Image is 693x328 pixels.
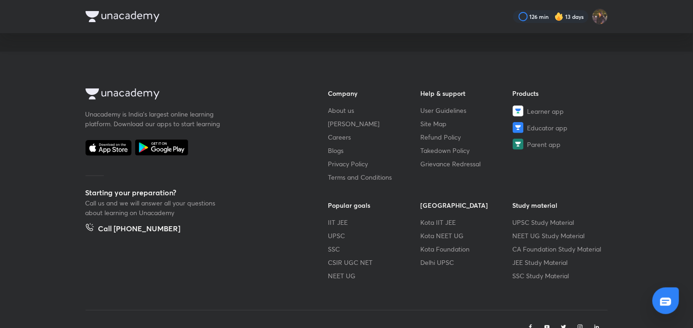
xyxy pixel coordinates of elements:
[420,105,513,115] a: User Guidelines
[328,271,421,281] a: NEET UG
[513,122,605,133] a: Educator app
[555,12,564,21] img: streak
[86,11,160,22] img: Company Logo
[328,217,421,227] a: IIT JEE
[86,187,299,198] h5: Starting your preparation?
[513,88,605,98] h6: Products
[420,244,513,254] a: Kota Foundation
[328,132,351,142] span: Careers
[513,200,605,210] h6: Study material
[420,258,513,267] a: Delhi UPSC
[513,139,524,150] img: Parent app
[328,159,421,169] a: Privacy Policy
[513,217,605,227] a: UPSC Study Material
[328,172,421,182] a: Terms and Conditions
[328,88,421,98] h6: Company
[86,223,181,236] a: Call [PHONE_NUMBER]
[527,106,564,116] span: Learner app
[513,244,605,254] a: CA Foundation Study Material
[86,109,223,129] p: Unacademy is India’s largest online learning platform. Download our apps to start learning
[513,122,524,133] img: Educator app
[420,119,513,129] a: Site Map
[420,88,513,98] h6: Help & support
[86,88,160,100] img: Company Logo
[98,223,181,236] h5: Call [PHONE_NUMBER]
[328,146,421,155] a: Blogs
[513,271,605,281] a: SSC Study Material
[420,159,513,169] a: Grievance Redressal
[420,217,513,227] a: Kota IIT JEE
[513,258,605,267] a: JEE Study Material
[328,119,421,129] a: [PERSON_NAME]
[328,105,421,115] a: About us
[527,140,561,149] span: Parent app
[420,231,513,240] a: Kota NEET UG
[513,139,605,150] a: Parent app
[420,146,513,155] a: Takedown Policy
[328,200,421,210] h6: Popular goals
[527,123,568,133] span: Educator app
[328,132,421,142] a: Careers
[420,132,513,142] a: Refund Policy
[420,200,513,210] h6: [GEOGRAPHIC_DATA]
[86,88,299,102] a: Company Logo
[513,231,605,240] a: NEET UG Study Material
[328,244,421,254] a: SSC
[513,105,524,117] img: Learner app
[86,198,223,217] p: Call us and we will answer all your questions about learning on Unacademy
[328,258,421,267] a: CSIR UGC NET
[513,105,605,117] a: Learner app
[328,231,421,240] a: UPSC
[592,9,608,24] img: Bhumika Varshney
